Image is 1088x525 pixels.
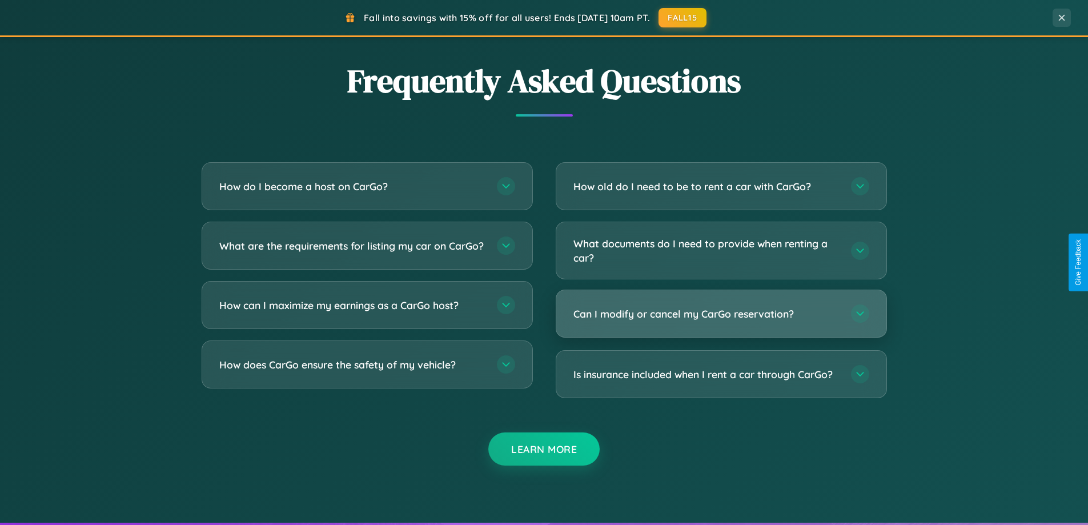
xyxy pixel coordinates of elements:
span: Fall into savings with 15% off for all users! Ends [DATE] 10am PT. [364,12,650,23]
div: Give Feedback [1074,239,1082,286]
h3: Can I modify or cancel my CarGo reservation? [573,307,840,321]
button: Learn More [488,432,600,466]
h3: How old do I need to be to rent a car with CarGo? [573,179,840,194]
button: FALL15 [659,8,706,27]
h3: Is insurance included when I rent a car through CarGo? [573,367,840,382]
h3: What are the requirements for listing my car on CarGo? [219,239,485,253]
h3: How does CarGo ensure the safety of my vehicle? [219,358,485,372]
h3: How do I become a host on CarGo? [219,179,485,194]
h3: How can I maximize my earnings as a CarGo host? [219,298,485,312]
h3: What documents do I need to provide when renting a car? [573,237,840,264]
h2: Frequently Asked Questions [202,59,887,103]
